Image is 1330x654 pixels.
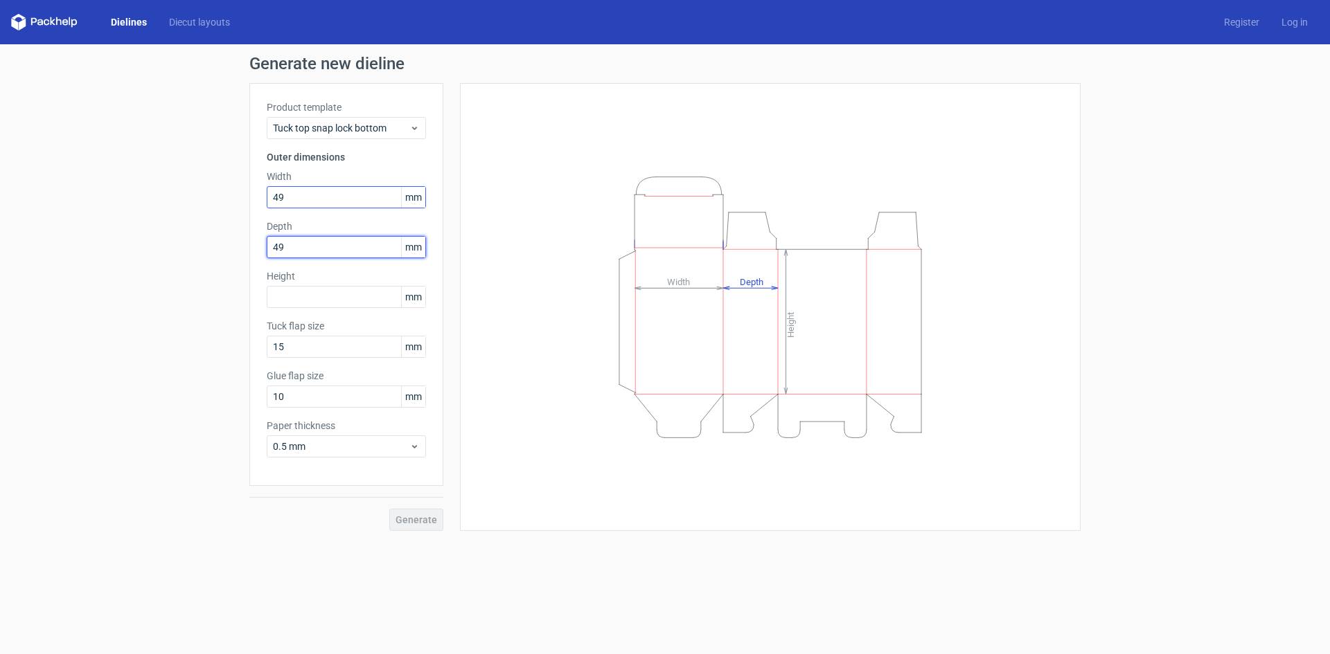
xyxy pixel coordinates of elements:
[249,55,1081,72] h1: Generate new dieline
[267,100,426,114] label: Product template
[401,287,425,307] span: mm
[401,386,425,407] span: mm
[667,276,690,287] tspan: Width
[401,237,425,257] span: mm
[1270,15,1319,29] a: Log in
[740,276,763,287] tspan: Depth
[100,15,158,29] a: Dielines
[273,439,409,453] span: 0.5 mm
[267,369,426,383] label: Glue flap size
[267,419,426,433] label: Paper thickness
[786,311,796,337] tspan: Height
[267,150,426,164] h3: Outer dimensions
[267,269,426,283] label: Height
[401,336,425,357] span: mm
[267,219,426,233] label: Depth
[1213,15,1270,29] a: Register
[158,15,241,29] a: Diecut layouts
[267,319,426,333] label: Tuck flap size
[267,170,426,183] label: Width
[401,187,425,208] span: mm
[273,121,409,135] span: Tuck top snap lock bottom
